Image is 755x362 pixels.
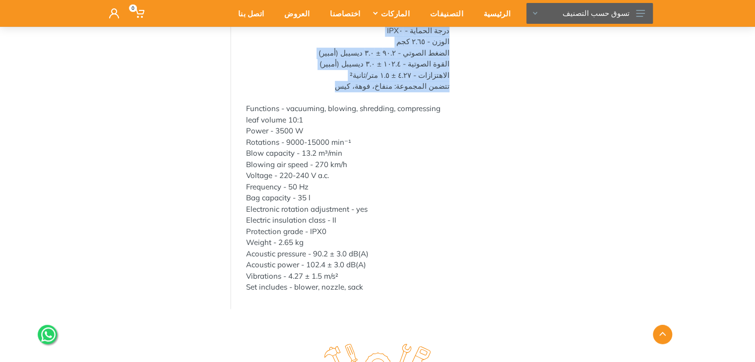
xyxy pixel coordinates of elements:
[470,3,517,24] div: الرئيسية
[271,3,316,24] div: العروض
[367,3,416,24] div: الماركات
[417,3,470,24] div: التصنيفات
[225,3,271,24] div: اتصل بنا
[129,4,137,12] span: 0
[246,103,449,293] div: Functions - vacuuming, blowing, shredding, compressing leaf volume 10:1 Power - 3500 W Rotations ...
[526,3,653,24] button: تسوق حسب التصنيف
[316,3,367,24] div: اختصاصنا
